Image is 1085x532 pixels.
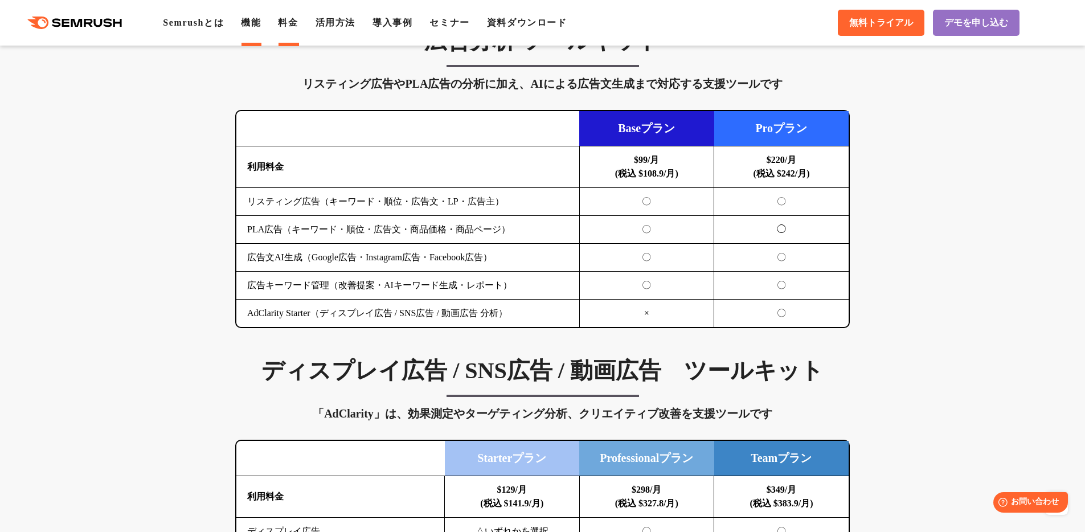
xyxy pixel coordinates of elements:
iframe: Help widget launcher [984,488,1072,519]
div: リスティング広告やPLA広告の分析に加え、AIによる広告文生成まで対応する支援ツールです [235,75,850,93]
h3: ディスプレイ広告 / SNS広告 / 動画広告 ツールキット [235,357,850,385]
b: $298/月 (税込 $327.8/月) [615,485,678,508]
b: $129/月 (税込 $141.9/月) [480,485,543,508]
img: tab_keywords_by_traffic_grey.svg [120,67,129,76]
a: セミナー [429,18,469,27]
b: $349/月 (税込 $383.9/月) [750,485,813,508]
td: 広告文AI生成（Google広告・Instagram広告・Facebook広告） [236,244,579,272]
img: website_grey.svg [18,30,27,40]
td: 〇 [579,244,714,272]
td: Professionalプラン [579,441,714,476]
td: PLA広告（キーワード・順位・広告文・商品価格・商品ページ） [236,216,579,244]
a: 資料ダウンロード [487,18,567,27]
a: 無料トライアル [838,10,924,36]
a: 導入事例 [372,18,412,27]
span: 無料トライアル [849,17,913,29]
td: AdClarity Starter（ディスプレイ広告 / SNS広告 / 動画広告 分析） [236,300,579,328]
a: 機能 [241,18,261,27]
td: 〇 [579,188,714,216]
td: 〇 [579,216,714,244]
a: Semrushとは [163,18,224,27]
td: ◯ [714,216,849,244]
td: × [579,300,714,328]
a: 料金 [278,18,298,27]
a: デモを申し込む [933,10,1020,36]
td: 〇 [714,300,849,328]
td: Proプラン [714,111,849,146]
td: 〇 [714,244,849,272]
td: リスティング広告（キーワード・順位・広告文・LP・広告主） [236,188,579,216]
td: Teamプラン [714,441,849,476]
img: logo_orange.svg [18,18,27,27]
b: $99/月 (税込 $108.9/月) [615,155,678,178]
div: 「AdClarity」は、効果測定やターゲティング分析、クリエイティブ改善を支援ツールです [235,404,850,423]
img: tab_domain_overview_orange.svg [39,67,48,76]
b: 利用料金 [247,162,284,171]
td: Starterプラン [445,441,580,476]
td: 〇 [714,188,849,216]
td: 広告キーワード管理（改善提案・AIキーワード生成・レポート） [236,272,579,300]
td: 〇 [714,272,849,300]
div: キーワード流入 [132,68,183,76]
b: $220/月 (税込 $242/月) [753,155,809,178]
span: デモを申し込む [944,17,1008,29]
td: 〇 [579,272,714,300]
div: ドメイン概要 [51,68,95,76]
div: v 4.0.25 [32,18,56,27]
td: Baseプラン [579,111,714,146]
b: 利用料金 [247,492,284,501]
div: ドメイン: [DOMAIN_NAME] [30,30,132,40]
a: 活用方法 [316,18,355,27]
